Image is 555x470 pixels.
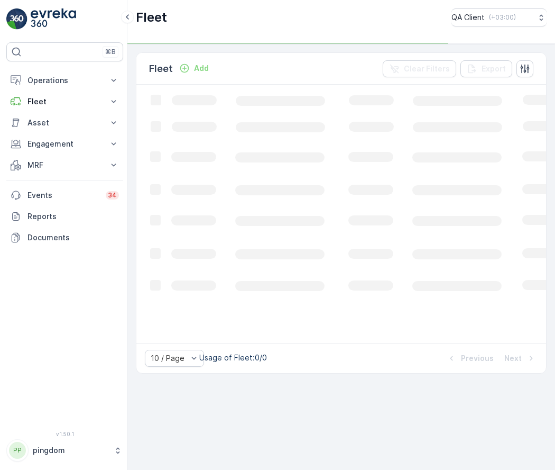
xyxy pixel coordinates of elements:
[460,60,512,77] button: Export
[451,12,485,23] p: QA Client
[6,439,123,462] button: PPpingdom
[9,442,26,459] div: PP
[445,352,495,365] button: Previous
[149,61,173,76] p: Fleet
[6,133,123,155] button: Engagement
[33,445,108,456] p: pingdom
[6,91,123,112] button: Fleet
[136,9,167,26] p: Fleet
[27,190,99,201] p: Events
[6,112,123,133] button: Asset
[27,160,102,170] p: MRF
[6,185,123,206] a: Events34
[175,62,213,75] button: Add
[504,353,522,364] p: Next
[108,191,117,200] p: 34
[27,232,119,243] p: Documents
[6,8,27,30] img: logo
[27,118,102,128] p: Asset
[489,13,516,22] p: ( +03:00 )
[451,8,547,26] button: QA Client(+03:00)
[482,64,506,74] p: Export
[31,8,76,30] img: logo_light-DOdMpM7g.png
[27,211,119,222] p: Reports
[199,352,267,363] p: Usage of Fleet : 0/0
[6,70,123,91] button: Operations
[6,227,123,248] a: Documents
[6,206,123,227] a: Reports
[194,63,209,74] p: Add
[383,60,456,77] button: Clear Filters
[6,155,123,176] button: MRF
[27,75,102,86] p: Operations
[404,64,450,74] p: Clear Filters
[461,353,494,364] p: Previous
[6,431,123,437] span: v 1.50.1
[503,352,538,365] button: Next
[27,139,102,149] p: Engagement
[105,48,116,56] p: ⌘B
[27,96,102,107] p: Fleet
